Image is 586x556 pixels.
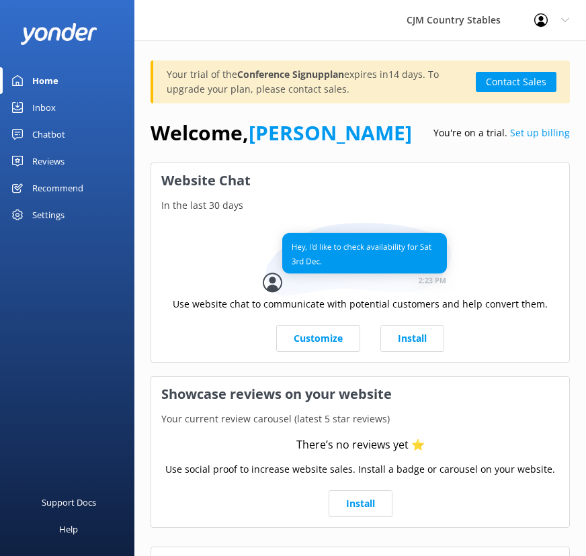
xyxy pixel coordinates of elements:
[32,67,58,94] div: Home
[276,325,360,352] a: Customize
[510,126,570,139] a: Set up billing
[329,490,392,517] a: Install
[20,23,97,45] img: yonder-white-logo.png
[237,68,344,81] b: Conference Signup plan
[151,163,569,198] h3: Website Chat
[42,489,96,516] div: Support Docs
[32,175,83,201] div: Recommend
[59,516,78,543] div: Help
[32,201,65,228] div: Settings
[380,325,444,352] a: Install
[167,67,476,97] p: To upgrade your plan, please contact sales.
[151,198,569,213] p: In the last 30 days
[151,117,412,149] h1: Welcome,
[249,119,412,146] a: [PERSON_NAME]
[32,94,56,121] div: Inbox
[433,126,570,140] p: You're on a trial.
[476,72,556,92] a: Contact Sales
[263,223,458,296] img: conversation...
[151,377,569,412] h3: Showcase reviews on your website
[151,412,569,426] p: Your current review carousel (latest 5 star reviews)
[32,148,65,175] div: Reviews
[32,121,65,148] div: Chatbot
[165,462,555,477] p: Use social proof to increase website sales. Install a badge or carousel on your website.
[296,436,425,454] div: There’s no reviews yet ⭐
[167,68,428,81] span: Your trial of the expires in 14 days .
[173,297,548,312] p: Use website chat to communicate with potential customers and help convert them.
